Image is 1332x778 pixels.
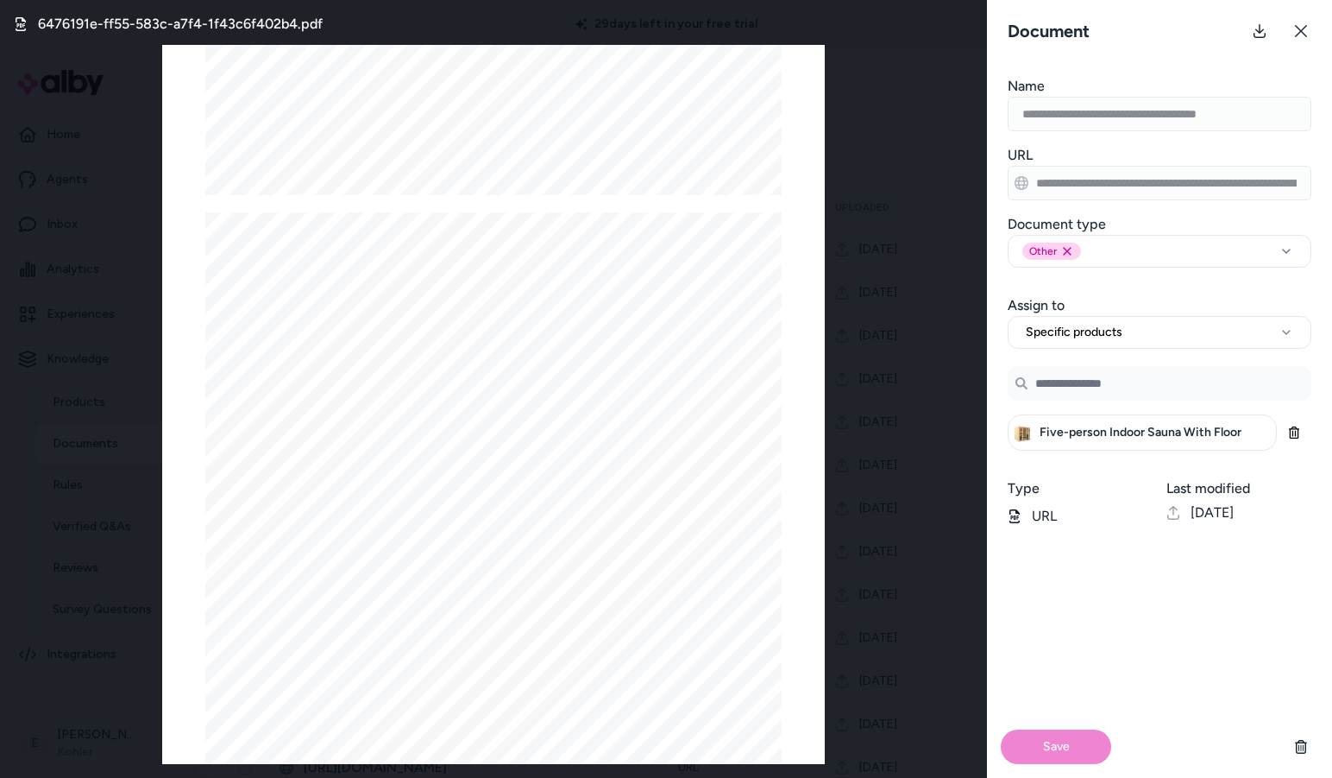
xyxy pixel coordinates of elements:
label: Assign to [1008,297,1065,313]
button: Remove other option [1060,244,1074,258]
h3: Name [1008,76,1311,97]
div: Other [1022,243,1081,260]
h3: 6476191e-ff55-583c-a7f4-1f43c6f402b4.pdf [38,14,323,35]
span: Specific products [1026,324,1122,341]
h3: Last modified [1166,478,1311,499]
span: Five-person Indoor Sauna With Floor [1040,424,1241,441]
h3: Type [1008,478,1153,499]
button: OtherRemove other option [1008,235,1311,268]
h3: Document type [1008,214,1311,235]
span: [DATE] [1191,503,1234,523]
h3: URL [1008,145,1311,166]
img: Five-person Indoor Sauna With Floor [1012,422,1033,443]
p: URL [1008,506,1153,527]
h3: Document [1001,19,1096,43]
